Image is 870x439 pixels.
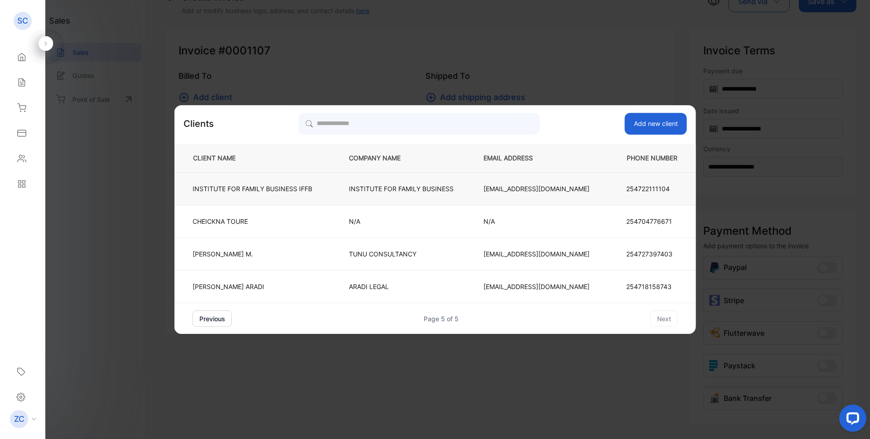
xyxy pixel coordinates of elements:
p: N/A [349,217,454,226]
p: PHONE NUMBER [619,153,681,163]
p: SC [17,15,28,27]
p: [EMAIL_ADDRESS][DOMAIN_NAME] [483,249,590,259]
p: Clients [184,117,214,130]
p: [PERSON_NAME] ARADI [193,282,312,291]
p: [EMAIL_ADDRESS][DOMAIN_NAME] [483,184,590,193]
button: previous [193,310,232,327]
p: 254727397403 [626,249,678,259]
p: N/A [483,217,590,226]
p: TUNU CONSULTANCY [349,249,454,259]
p: CLIENT NAME [189,153,319,163]
p: [PERSON_NAME] M. [193,249,312,259]
iframe: LiveChat chat widget [832,401,870,439]
p: INSTITUTE FOR FAMILY BUSINESS [349,184,454,193]
p: 254722111104 [626,184,678,193]
p: 254704776671 [626,217,678,226]
div: Page 5 of 5 [424,314,459,323]
p: EMAIL ADDRESS [483,153,590,163]
p: ARADI LEGAL [349,282,454,291]
p: [EMAIL_ADDRESS][DOMAIN_NAME] [483,282,590,291]
p: CHEICKNA TOURE [193,217,312,226]
p: COMPANY NAME [349,153,454,163]
p: INSTITUTE FOR FAMILY BUSINESS IFFB [193,184,312,193]
button: next [650,310,678,327]
button: Add new client [625,113,687,135]
p: 254718158743 [626,282,678,291]
p: ZC [14,413,24,425]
